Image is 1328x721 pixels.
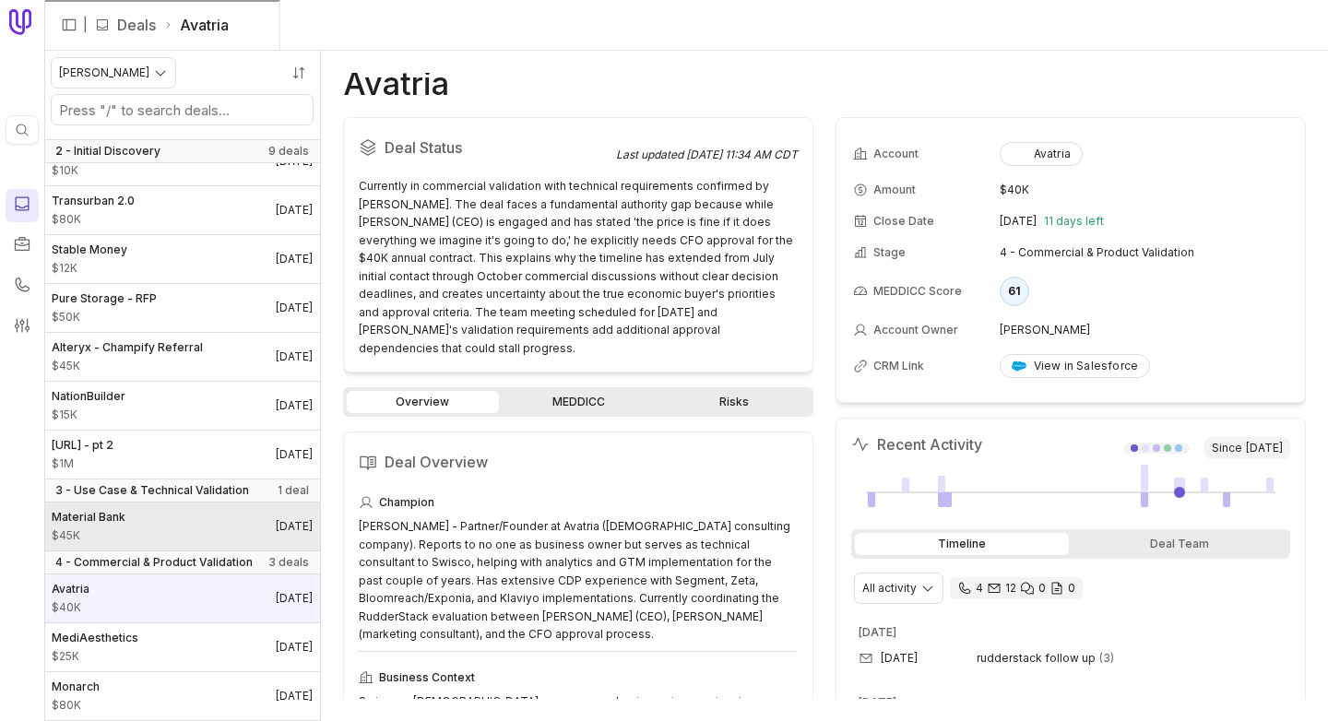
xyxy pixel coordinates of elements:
time: Deal Close Date [276,203,313,218]
a: View in Salesforce [1000,354,1151,378]
span: Avatria [52,582,89,597]
time: [DATE] [1000,214,1037,229]
span: MEDDICC Score [873,284,962,299]
span: 3 deals [268,555,309,570]
span: Amount [52,163,145,178]
div: 4 calls and 12 email threads [950,577,1083,599]
span: Amount [52,310,157,325]
a: Stable Money$12K[DATE] [44,235,320,283]
div: Avatria [1012,147,1071,161]
td: $40K [1000,175,1288,205]
a: Overview [347,391,499,413]
time: Deal Close Date [276,519,313,534]
span: | [83,14,88,36]
h2: Deal Status [359,133,616,162]
td: 4 - Commercial & Product Validation [1000,238,1288,267]
nav: Deals [44,51,321,721]
span: Amount [52,698,100,713]
span: NationBuilder [52,389,125,404]
time: Deal Close Date [276,689,313,703]
a: MediAesthetics$25K[DATE] [44,623,320,671]
a: NationBuilder$15K[DATE] [44,382,320,430]
time: [DATE] [859,695,896,709]
div: [PERSON_NAME] - Partner/Founder at Avatria ([DEMOGRAPHIC_DATA] consulting company). Reports to no... [359,517,798,644]
span: 11 days left [1044,214,1104,229]
time: Deal Close Date [276,447,313,462]
span: Since [1204,437,1290,459]
span: Account [873,147,919,161]
span: 4 - Commercial & Product Validation [55,555,253,570]
time: Deal Close Date [276,349,313,364]
time: Deal Close Date [276,398,313,413]
a: [URL] - pt 2$1M[DATE] [44,431,320,479]
div: Champion [359,491,798,514]
a: Material Bank$45K[DATE] [44,502,320,550]
span: 3 - Use Case & Technical Validation [55,483,249,498]
a: Deals [117,14,156,36]
div: Last updated [616,148,798,162]
time: [DATE] [859,625,896,639]
time: [DATE] [881,651,918,666]
span: Pure Storage - RFP [52,291,157,306]
span: Alteryx - Champify Referral [52,340,203,355]
span: Amount [52,456,113,471]
a: MEDDICC [503,391,655,413]
span: 2 - Initial Discovery [55,144,160,159]
button: Sort by [285,59,313,87]
a: Pure Storage - RFP$50K[DATE] [44,284,320,332]
a: Alteryx - Champify Referral$45K[DATE] [44,333,320,381]
span: 3 emails in thread [1099,651,1114,666]
div: Deal Team [1073,533,1286,555]
h1: Avatria [343,73,449,95]
time: [DATE] [1246,441,1283,455]
span: Stage [873,245,906,260]
h2: Recent Activity [851,433,982,455]
span: Amount [52,649,138,664]
span: Amount [873,183,916,197]
span: Amount [52,212,135,227]
a: Monarch$80K[DATE] [44,672,320,720]
span: Amount [52,528,125,543]
div: View in Salesforce [1012,359,1139,373]
button: Expand sidebar [55,11,83,39]
a: Risks [658,391,810,413]
span: Amount [52,600,89,615]
td: [PERSON_NAME] [1000,315,1288,345]
input: Search deals by name [52,95,313,124]
div: Business Context [359,667,798,689]
span: Material Bank [52,510,125,525]
time: Deal Close Date [276,301,313,315]
time: Deal Close Date [276,252,313,266]
span: Amount [52,408,125,422]
li: Avatria [163,14,229,36]
button: Avatria [1000,142,1083,166]
span: Stable Money [52,242,127,257]
a: Transurban 2.0$80K[DATE] [44,186,320,234]
span: rudderstack follow up [977,651,1096,666]
span: 1 deal [278,483,309,498]
div: 61 [1000,277,1029,306]
time: Deal Close Date [276,591,313,606]
h2: Deal Overview [359,447,798,477]
span: Transurban 2.0 [52,194,135,208]
div: Currently in commercial validation with technical requirements confirmed by [PERSON_NAME]. The de... [359,177,798,357]
div: Timeline [855,533,1069,555]
span: CRM Link [873,359,924,373]
span: Account Owner [873,323,958,337]
span: Amount [52,261,127,276]
span: Close Date [873,214,934,229]
span: Amount [52,359,203,373]
span: MediAesthetics [52,631,138,645]
span: 9 deals [268,144,309,159]
a: Avatria$40K[DATE] [44,574,320,622]
time: Deal Close Date [276,640,313,655]
span: Monarch [52,680,100,694]
span: [URL] - pt 2 [52,438,113,453]
time: [DATE] 11:34 AM CDT [686,148,798,161]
